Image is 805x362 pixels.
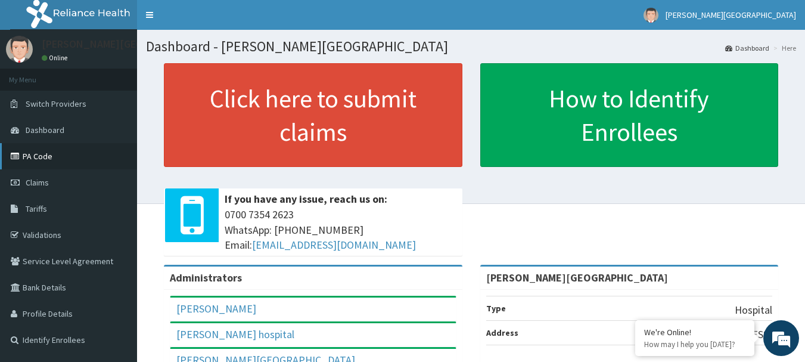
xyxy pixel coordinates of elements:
[176,302,256,315] a: [PERSON_NAME]
[225,192,387,206] b: If you have any issue, reach us on:
[26,98,86,109] span: Switch Providers
[62,67,200,82] div: Chat with us now
[42,39,218,49] p: [PERSON_NAME][GEOGRAPHIC_DATA]
[486,327,518,338] b: Address
[176,327,294,341] a: [PERSON_NAME] hospital
[26,125,64,135] span: Dashboard
[644,327,745,338] div: We're Online!
[666,10,796,20] span: [PERSON_NAME][GEOGRAPHIC_DATA]
[6,36,33,63] img: User Image
[486,303,506,314] b: Type
[486,271,668,284] strong: [PERSON_NAME][GEOGRAPHIC_DATA]
[644,339,745,349] p: How may I help you today?
[252,238,416,252] a: [EMAIL_ADDRESS][DOMAIN_NAME]
[770,43,796,53] li: Here
[480,63,779,167] a: How to Identify Enrollees
[644,8,658,23] img: User Image
[6,238,227,280] textarea: Type your message and hit 'Enter'
[42,54,70,62] a: Online
[22,60,48,89] img: d_794563401_company_1708531726252_794563401
[164,63,462,167] a: Click here to submit claims
[725,43,769,53] a: Dashboard
[170,271,242,284] b: Administrators
[225,207,456,253] span: 0700 7354 2623 WhatsApp: [PHONE_NUMBER] Email:
[69,106,164,227] span: We're online!
[26,177,49,188] span: Claims
[195,6,224,35] div: Minimize live chat window
[26,203,47,214] span: Tariffs
[735,302,772,318] p: Hospital
[146,39,796,54] h1: Dashboard - [PERSON_NAME][GEOGRAPHIC_DATA]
